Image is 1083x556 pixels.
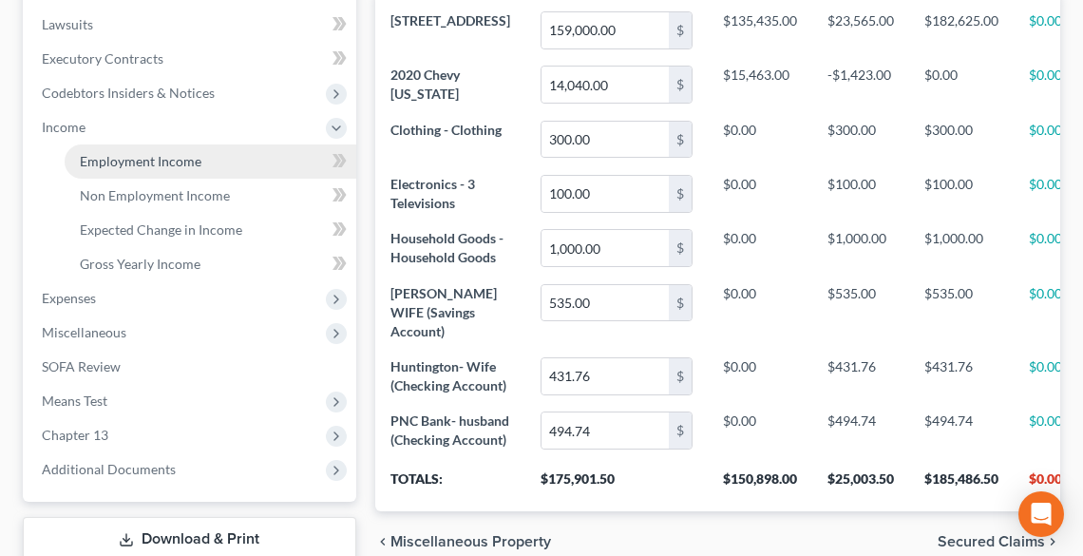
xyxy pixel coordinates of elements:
[390,285,497,339] span: [PERSON_NAME] WIFE (Savings Account)
[42,16,93,32] span: Lawsuits
[812,404,909,458] td: $494.74
[80,153,201,169] span: Employment Income
[909,112,1014,166] td: $300.00
[669,176,692,212] div: $
[390,534,551,549] span: Miscellaneous Property
[909,458,1014,511] th: $185,486.50
[541,12,669,48] input: 0.00
[1018,491,1064,537] div: Open Intercom Messenger
[669,412,692,449] div: $
[375,534,390,549] i: chevron_left
[80,187,230,203] span: Non Employment Income
[65,179,356,213] a: Non Employment Income
[812,276,909,349] td: $535.00
[812,166,909,220] td: $100.00
[708,458,812,511] th: $150,898.00
[708,404,812,458] td: $0.00
[390,358,506,393] span: Huntington- Wife (Checking Account)
[669,358,692,394] div: $
[812,3,909,57] td: $23,565.00
[390,412,509,448] span: PNC Bank- husband (Checking Account)
[390,176,475,211] span: Electronics - 3 Televisions
[80,221,242,238] span: Expected Change in Income
[65,213,356,247] a: Expected Change in Income
[541,412,669,449] input: 0.00
[80,256,200,272] span: Gross Yearly Income
[708,166,812,220] td: $0.00
[27,350,356,384] a: SOFA Review
[42,324,126,340] span: Miscellaneous
[1045,534,1060,549] i: chevron_right
[541,176,669,212] input: 0.00
[669,230,692,266] div: $
[42,393,107,409] span: Means Test
[42,50,163,67] span: Executory Contracts
[909,58,1014,112] td: $0.00
[65,247,356,281] a: Gross Yearly Income
[27,8,356,42] a: Lawsuits
[541,358,669,394] input: 0.00
[669,67,692,103] div: $
[669,122,692,158] div: $
[909,166,1014,220] td: $100.00
[525,458,708,511] th: $175,901.50
[812,458,909,511] th: $25,003.50
[42,119,85,135] span: Income
[708,58,812,112] td: $15,463.00
[390,67,460,102] span: 2020 Chevy [US_STATE]
[812,112,909,166] td: $300.00
[708,112,812,166] td: $0.00
[669,12,692,48] div: $
[812,58,909,112] td: -$1,423.00
[708,221,812,276] td: $0.00
[27,42,356,76] a: Executory Contracts
[669,285,692,321] div: $
[541,285,669,321] input: 0.00
[541,122,669,158] input: 0.00
[42,85,215,101] span: Codebtors Insiders & Notices
[541,67,669,103] input: 0.00
[375,458,525,511] th: Totals:
[938,534,1045,549] span: Secured Claims
[708,3,812,57] td: $135,435.00
[390,230,503,265] span: Household Goods - Household Goods
[812,221,909,276] td: $1,000.00
[938,534,1060,549] button: Secured Claims chevron_right
[909,349,1014,403] td: $431.76
[909,276,1014,349] td: $535.00
[390,12,510,29] span: [STREET_ADDRESS]
[909,404,1014,458] td: $494.74
[909,3,1014,57] td: $182,625.00
[909,221,1014,276] td: $1,000.00
[65,144,356,179] a: Employment Income
[42,427,108,443] span: Chapter 13
[375,534,551,549] button: chevron_left Miscellaneous Property
[708,349,812,403] td: $0.00
[42,358,121,374] span: SOFA Review
[42,461,176,477] span: Additional Documents
[390,122,502,138] span: Clothing - Clothing
[812,349,909,403] td: $431.76
[708,276,812,349] td: $0.00
[42,290,96,306] span: Expenses
[541,230,669,266] input: 0.00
